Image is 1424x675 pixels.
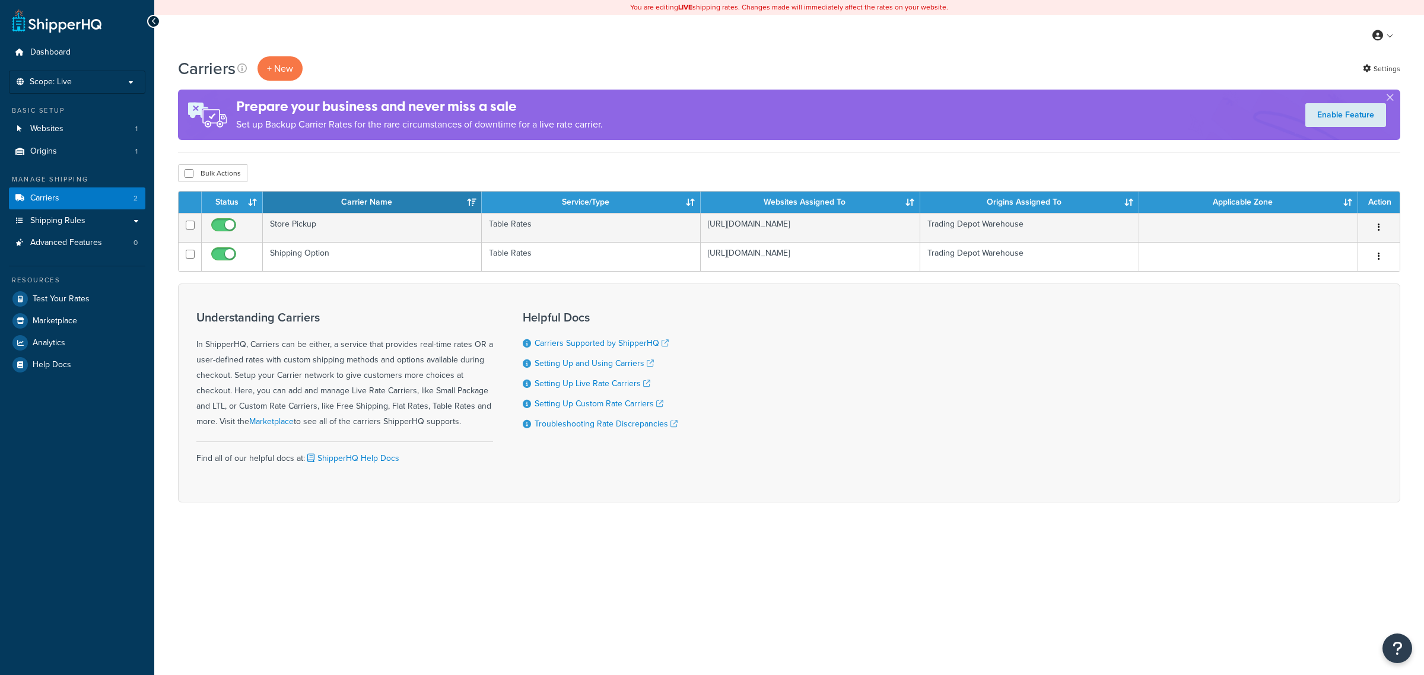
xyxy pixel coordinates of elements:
[263,192,482,213] th: Carrier Name: activate to sort column ascending
[9,275,145,285] div: Resources
[1305,103,1386,127] a: Enable Feature
[9,187,145,209] a: Carriers 2
[523,311,678,324] h3: Helpful Docs
[236,97,603,116] h4: Prepare your business and never miss a sale
[33,294,90,304] span: Test Your Rates
[258,56,303,81] button: + New
[196,441,493,466] div: Find all of our helpful docs at:
[9,310,145,332] a: Marketplace
[9,354,145,375] a: Help Docs
[482,242,701,271] td: Table Rates
[178,90,236,140] img: ad-rules-rateshop-fe6ec290ccb7230408bd80ed9643f0289d75e0ffd9eb532fc0e269fcd187b520.png
[12,9,101,33] a: ShipperHQ Home
[249,415,294,428] a: Marketplace
[178,164,247,182] button: Bulk Actions
[701,213,920,242] td: [URL][DOMAIN_NAME]
[535,377,650,390] a: Setting Up Live Rate Carriers
[9,232,145,254] li: Advanced Features
[535,397,663,410] a: Setting Up Custom Rate Carriers
[135,124,138,134] span: 1
[920,192,1139,213] th: Origins Assigned To: activate to sort column ascending
[178,57,236,80] h1: Carriers
[1139,192,1358,213] th: Applicable Zone: activate to sort column ascending
[9,174,145,184] div: Manage Shipping
[196,311,493,429] div: In ShipperHQ, Carriers can be either, a service that provides real-time rates OR a user-defined r...
[9,288,145,310] a: Test Your Rates
[30,77,72,87] span: Scope: Live
[263,242,482,271] td: Shipping Option
[30,193,59,203] span: Carriers
[33,316,77,326] span: Marketplace
[535,418,678,430] a: Troubleshooting Rate Discrepancies
[9,332,145,354] a: Analytics
[196,311,493,324] h3: Understanding Carriers
[678,2,692,12] b: LIVE
[920,242,1139,271] td: Trading Depot Warehouse
[236,116,603,133] p: Set up Backup Carrier Rates for the rare circumstances of downtime for a live rate carrier.
[30,47,71,58] span: Dashboard
[535,357,654,370] a: Setting Up and Using Carriers
[9,187,145,209] li: Carriers
[133,193,138,203] span: 2
[30,147,57,157] span: Origins
[9,106,145,116] div: Basic Setup
[9,141,145,163] a: Origins 1
[30,124,63,134] span: Websites
[9,141,145,163] li: Origins
[9,118,145,140] li: Websites
[701,242,920,271] td: [URL][DOMAIN_NAME]
[9,210,145,232] a: Shipping Rules
[9,232,145,254] a: Advanced Features 0
[482,192,701,213] th: Service/Type: activate to sort column ascending
[9,118,145,140] a: Websites 1
[535,337,669,349] a: Carriers Supported by ShipperHQ
[33,360,71,370] span: Help Docs
[30,238,102,248] span: Advanced Features
[305,452,399,464] a: ShipperHQ Help Docs
[133,238,138,248] span: 0
[1363,61,1400,77] a: Settings
[202,192,263,213] th: Status: activate to sort column ascending
[1382,633,1412,663] button: Open Resource Center
[920,213,1139,242] td: Trading Depot Warehouse
[701,192,920,213] th: Websites Assigned To: activate to sort column ascending
[9,42,145,63] a: Dashboard
[30,216,85,226] span: Shipping Rules
[1358,192,1400,213] th: Action
[135,147,138,157] span: 1
[263,213,482,242] td: Store Pickup
[33,338,65,348] span: Analytics
[482,213,701,242] td: Table Rates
